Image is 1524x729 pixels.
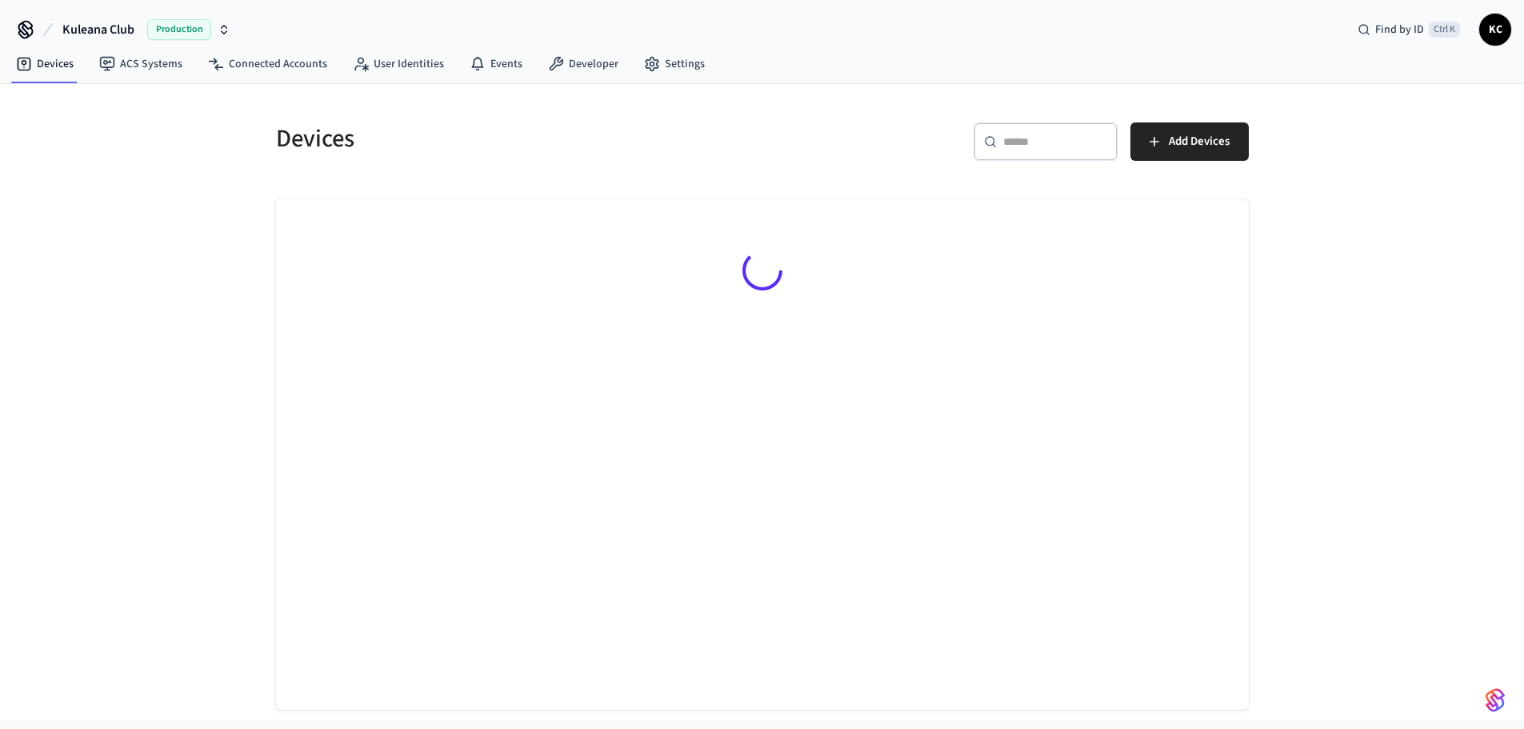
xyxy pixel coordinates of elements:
[1486,687,1505,713] img: SeamLogoGradient.69752ec5.svg
[1345,15,1473,44] div: Find by IDCtrl K
[457,50,535,78] a: Events
[276,122,753,155] h5: Devices
[86,50,195,78] a: ACS Systems
[340,50,457,78] a: User Identities
[1169,131,1230,152] span: Add Devices
[3,50,86,78] a: Devices
[1479,14,1511,46] button: KC
[535,50,631,78] a: Developer
[1130,122,1249,161] button: Add Devices
[1375,22,1424,38] span: Find by ID
[631,50,718,78] a: Settings
[62,20,134,39] span: Kuleana Club
[147,19,211,40] span: Production
[195,50,340,78] a: Connected Accounts
[1481,15,1510,44] span: KC
[1429,22,1460,38] span: Ctrl K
